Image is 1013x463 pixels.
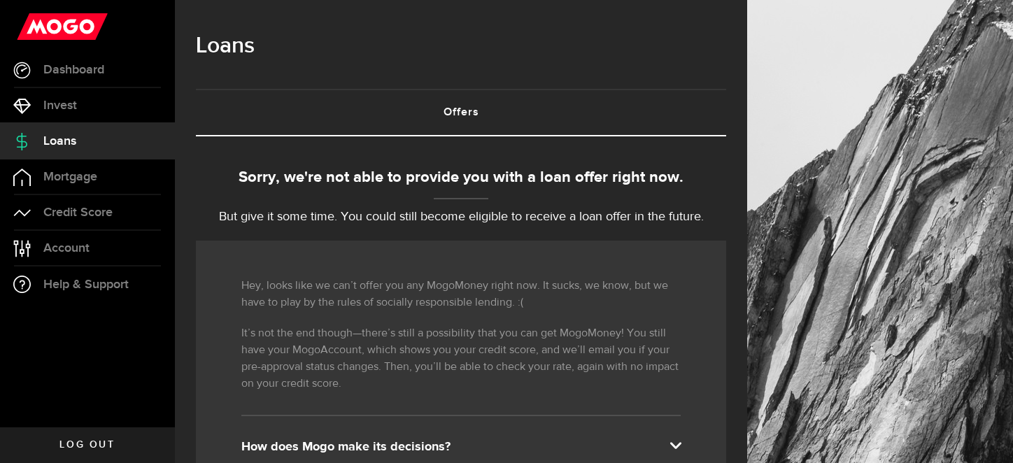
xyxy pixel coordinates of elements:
span: Help & Support [43,278,129,291]
h1: Loans [196,28,726,64]
span: Mortgage [43,171,97,183]
span: Dashboard [43,64,104,76]
span: Loans [43,135,76,148]
span: Credit Score [43,206,113,219]
span: Log out [59,440,115,450]
div: Sorry, we're not able to provide you with a loan offer right now. [196,166,726,190]
p: Hey, looks like we can’t offer you any MogoMoney right now. It sucks, we know, but we have to pla... [241,278,681,311]
iframe: LiveChat chat widget [954,404,1013,463]
span: Account [43,242,90,255]
a: Offers [196,90,726,135]
p: It’s not the end though—there’s still a possibility that you can get MogoMoney! You still have yo... [241,325,681,392]
ul: Tabs Navigation [196,89,726,136]
p: But give it some time. You could still become eligible to receive a loan offer in the future. [196,208,726,227]
span: Invest [43,99,77,112]
div: How does Mogo make its decisions? [241,439,681,455]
